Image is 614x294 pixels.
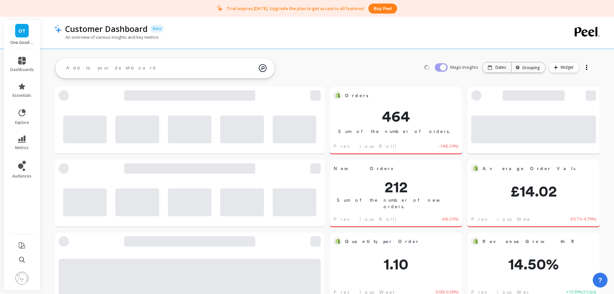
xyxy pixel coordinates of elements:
span: Average Order Value* [482,164,575,173]
span: Revenue Growth Rate [482,237,575,246]
span: OT [18,27,25,35]
p: Sum of the number of orders. [330,128,462,135]
img: magic search icon [259,59,267,77]
span: New Orders [334,164,438,173]
span: Previous Rolling 7-day [334,216,437,222]
span: Previous Week [471,216,535,222]
span: Orders [345,91,438,100]
p: Sum of the number of new orders. [330,197,462,210]
div: Grouping [517,65,540,71]
p: Customer Dashboard [65,23,148,34]
span: Orders [345,92,368,99]
span: Quantity per Order [345,238,419,245]
img: header icon [54,24,62,33]
span: -64 ( -23% ) [441,216,458,222]
button: ? [593,273,608,288]
span: Widget [560,64,575,71]
span: -144 ( -24% ) [439,143,458,149]
span: Average Order Value* [482,165,584,172]
span: Magic Insights [450,64,480,71]
span: audiences [12,174,32,179]
span: essentials [13,93,31,98]
span: dashboards [10,67,34,72]
p: One Good Thing [10,40,34,45]
span: metrics [15,145,29,150]
span: £14.02 [467,183,600,199]
span: Revenue Growth Rate [482,238,591,245]
span: ? [598,276,602,285]
span: explore [15,120,29,125]
button: Widget [548,62,580,73]
img: profile picture [15,272,28,285]
span: 1.10 [330,256,462,272]
p: Trial expires [DATE]. Upgrade the plan to get access to all features! [227,5,365,11]
button: Buy peel [368,4,397,14]
span: -£0.71 ( -4.79% ) [570,216,596,222]
span: Quantity per Order [345,237,438,246]
span: 212 [330,179,462,195]
span: 464 [330,108,462,124]
p: Beta [150,25,164,33]
p: An overview of various insights and key metrics [54,34,159,40]
span: Previous Rolling 7-day [334,143,437,149]
p: Dates [495,65,506,70]
span: 14.50% [467,256,600,272]
span: New Orders [334,165,393,172]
